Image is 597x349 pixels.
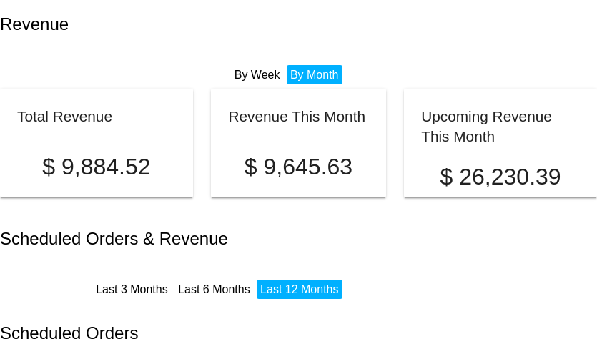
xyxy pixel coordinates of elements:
a: Last 12 Months [260,283,338,295]
h2: Total Revenue [17,108,112,124]
h2: Revenue This Month [228,108,365,124]
a: Last 6 Months [178,283,250,295]
li: By Month [287,65,342,84]
li: By Week [231,65,284,84]
h2: Upcoming Revenue This Month [421,108,552,144]
p: $ 26,230.39 [421,164,580,190]
p: $ 9,645.63 [228,154,368,180]
p: $ 9,884.52 [17,154,176,180]
a: Last 3 Months [96,283,168,295]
